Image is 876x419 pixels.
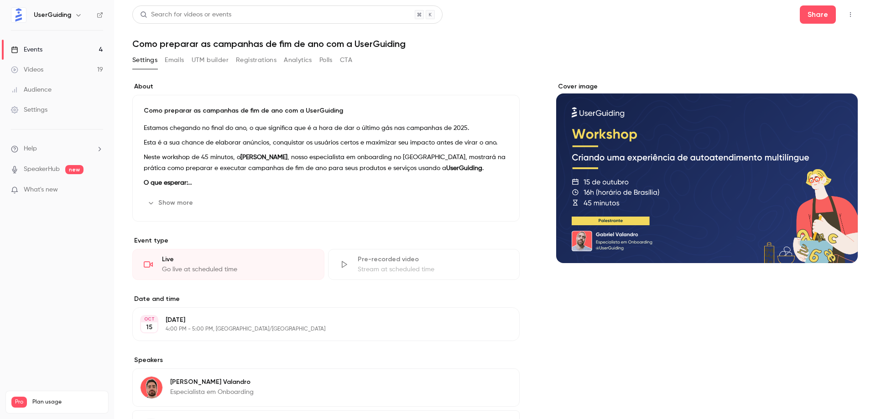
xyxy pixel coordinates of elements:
p: 15 [146,323,152,332]
div: Settings [11,105,47,114]
li: help-dropdown-opener [11,144,103,154]
button: Polls [319,53,333,67]
h6: UserGuiding [34,10,71,20]
label: About [132,82,520,91]
strong: O que esperar: [144,180,192,186]
div: Stream at scheduled time [358,265,509,274]
div: Live [162,255,313,264]
iframe: Noticeable Trigger [92,186,103,194]
button: Show more [144,196,198,210]
div: Search for videos or events [140,10,231,20]
label: Cover image [556,82,858,91]
div: Pre-recorded video [358,255,509,264]
button: Registrations [236,53,276,67]
div: OCT [141,316,157,322]
p: Estamos chegando no final do ano, o que significa que é a hora de dar o último gás nas campanhas ... [144,123,508,134]
button: Emails [165,53,184,67]
button: Settings [132,53,157,67]
img: UserGuiding [11,8,26,22]
button: Share [800,5,836,24]
p: Como preparar as campanhas de fim de ano com a UserGuiding [144,106,508,115]
span: Help [24,144,37,154]
p: [PERSON_NAME] Valandro [170,378,254,387]
img: Gabriel Valandro [141,377,162,398]
strong: UserGuiding [446,165,482,171]
div: Events [11,45,42,54]
p: Esta é a sua chance de elaborar anúncios, conquistar os usuários certos e maximizar seu impacto a... [144,137,508,148]
p: 4:00 PM - 5:00 PM, [GEOGRAPHIC_DATA]/[GEOGRAPHIC_DATA] [166,326,471,333]
p: Event type [132,236,520,245]
div: LiveGo live at scheduled time [132,249,324,280]
div: Videos [11,65,43,74]
p: [DATE] [166,316,471,325]
span: Pro [11,397,27,408]
div: Gabriel Valandro[PERSON_NAME] ValandroEspecialista em Onboarding [132,368,520,407]
div: Pre-recorded videoStream at scheduled time [328,249,520,280]
label: Date and time [132,295,520,304]
p: Especialista em Onboarding [170,388,254,397]
h1: Como preparar as campanhas de fim de ano com a UserGuiding [132,38,858,49]
label: Speakers [132,356,520,365]
button: UTM builder [192,53,229,67]
a: SpeakerHub [24,165,60,174]
strong: [PERSON_NAME] [240,154,287,160]
span: new [65,165,83,174]
section: Cover image [556,82,858,263]
div: Go live at scheduled time [162,265,313,274]
div: Audience [11,85,52,94]
button: CTA [340,53,352,67]
p: Neste workshop de 45 minutos, o , nosso especialista em onboarding no [GEOGRAPHIC_DATA], mostrará... [144,152,508,174]
span: Plan usage [32,398,103,406]
span: What's new [24,185,58,195]
button: Analytics [284,53,312,67]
